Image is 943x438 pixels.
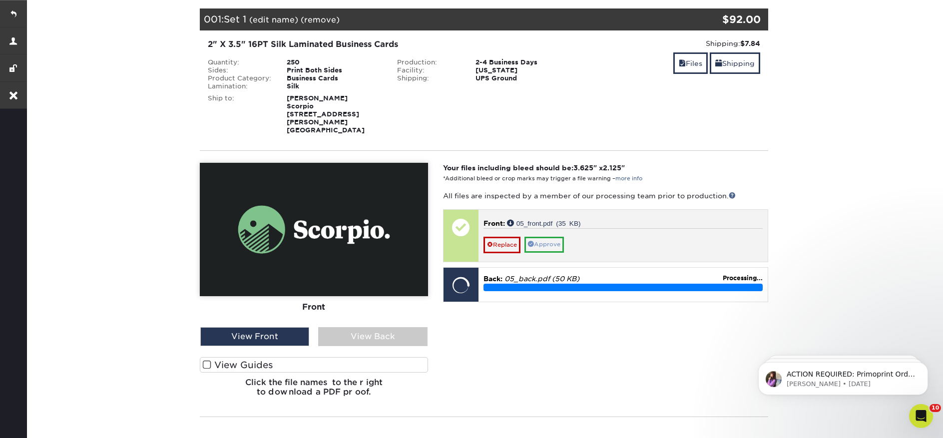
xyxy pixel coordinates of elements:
span: Set 1 [224,13,246,24]
div: 2" X 3.5" 16PT Silk Laminated Business Cards [208,38,571,50]
div: View Back [318,327,427,346]
div: Facility: [390,66,469,74]
div: UPS Ground [468,74,578,82]
div: Sides: [200,66,279,74]
span: Front: [483,219,505,227]
a: Replace [483,237,520,253]
div: 2-4 Business Days [468,58,578,66]
div: Ship to: [200,94,279,134]
div: Production: [390,58,469,66]
div: View Front [200,327,309,346]
a: more info [615,175,642,182]
em: 05_back.pdf (50 KB) [504,275,579,283]
div: [US_STATE] [468,66,578,74]
iframe: Intercom live chat [909,404,933,428]
label: View Guides [200,357,428,373]
p: Message from Erica, sent 3w ago [43,38,172,47]
div: $92.00 [673,12,761,27]
div: Shipping: [390,74,469,82]
span: files [679,59,686,67]
div: 250 [279,58,390,66]
strong: Your files including bleed should be: " x " [443,164,625,172]
span: ACTION REQUIRED: Primoprint Order 25915-92252-28593 Thank you for placing your print order with P... [43,29,172,216]
a: Shipping [710,52,760,74]
a: (remove) [301,15,340,24]
span: 10 [930,404,941,412]
div: Front [200,296,428,318]
div: Print Both Sides [279,66,390,74]
small: *Additional bleed or crop marks may trigger a file warning – [443,175,642,182]
div: Lamination: [200,82,279,90]
span: 2.125 [603,164,621,172]
strong: [PERSON_NAME] Scorpio [STREET_ADDRESS][PERSON_NAME] [GEOGRAPHIC_DATA] [287,94,365,134]
div: 001: [200,8,673,30]
span: 3.625 [573,164,593,172]
a: (edit name) [249,15,298,24]
a: Approve [524,237,564,252]
iframe: Intercom notifications message [743,341,943,411]
strong: $7.84 [740,39,760,47]
div: Business Cards [279,74,390,82]
h6: Click the file names to the right to download a PDF proof. [200,378,428,405]
div: Product Category: [200,74,279,82]
div: Quantity: [200,58,279,66]
span: shipping [715,59,722,67]
span: Back: [483,275,502,283]
div: Shipping: [586,38,760,48]
div: Silk [279,82,390,90]
a: Files [673,52,708,74]
a: 05_front.pdf (35 KB) [507,219,581,226]
p: All files are inspected by a member of our processing team prior to production. [443,191,768,201]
